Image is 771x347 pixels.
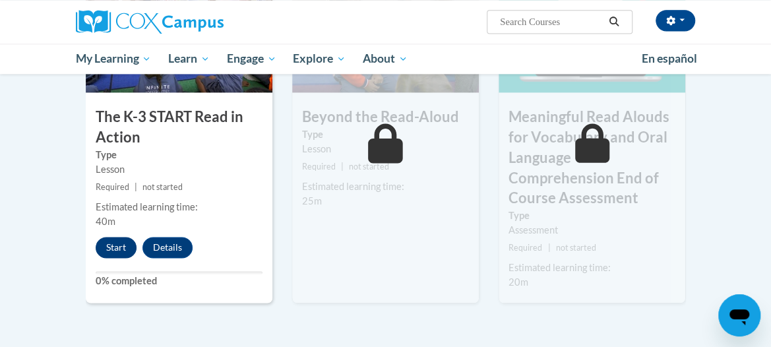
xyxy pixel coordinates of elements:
[293,51,346,67] span: Explore
[96,237,137,258] button: Start
[96,162,262,177] div: Lesson
[302,142,469,156] div: Lesson
[509,276,528,288] span: 20m
[96,148,262,162] label: Type
[499,14,604,30] input: Search Courses
[718,294,760,336] iframe: Button to launch messaging window
[509,208,675,223] label: Type
[509,261,675,275] div: Estimated learning time:
[218,44,285,74] a: Engage
[633,45,706,73] a: En español
[284,44,354,74] a: Explore
[499,107,685,208] h3: Meaningful Read Alouds for Vocabulary and Oral Language Comprehension End of Course Assessment
[302,162,336,172] span: Required
[86,107,272,148] h3: The K-3 START Read in Action
[67,44,160,74] a: My Learning
[168,51,210,67] span: Learn
[96,182,129,192] span: Required
[76,10,269,34] a: Cox Campus
[76,10,224,34] img: Cox Campus
[349,162,389,172] span: not started
[142,182,183,192] span: not started
[547,243,550,253] span: |
[363,51,408,67] span: About
[302,195,322,206] span: 25m
[160,44,218,74] a: Learn
[302,179,469,194] div: Estimated learning time:
[292,107,479,127] h3: Beyond the Read-Aloud
[142,237,193,258] button: Details
[656,10,695,31] button: Account Settings
[509,223,675,237] div: Assessment
[75,51,151,67] span: My Learning
[135,182,137,192] span: |
[96,216,115,227] span: 40m
[302,127,469,142] label: Type
[96,274,262,288] label: 0% completed
[642,51,697,65] span: En español
[96,200,262,214] div: Estimated learning time:
[227,51,276,67] span: Engage
[509,243,542,253] span: Required
[556,243,596,253] span: not started
[66,44,706,74] div: Main menu
[604,14,624,30] button: Search
[341,162,344,172] span: |
[354,44,416,74] a: About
